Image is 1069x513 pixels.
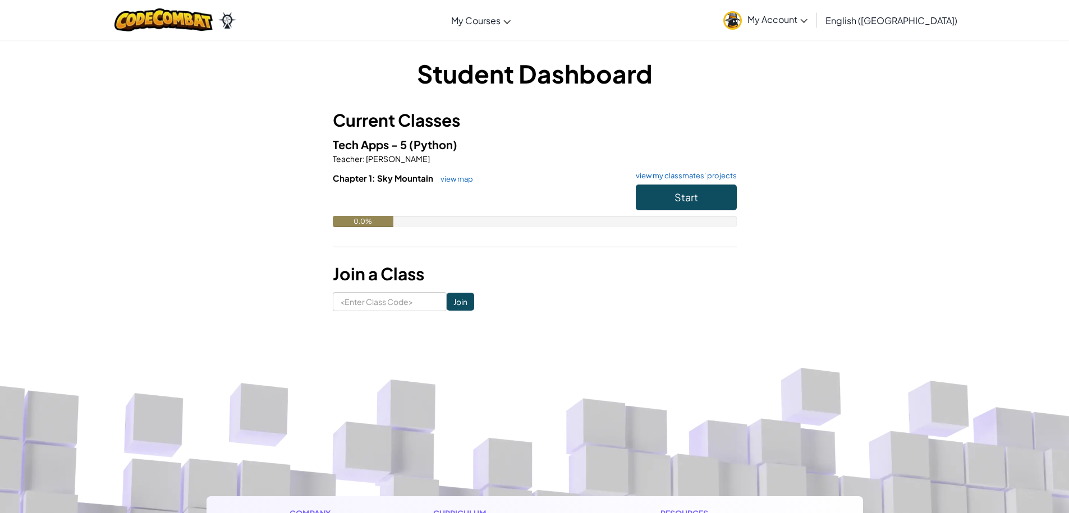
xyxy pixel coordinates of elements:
[218,12,236,29] img: Ozaria
[451,15,501,26] span: My Courses
[333,56,737,91] h1: Student Dashboard
[446,5,516,35] a: My Courses
[333,292,447,311] input: <Enter Class Code>
[630,172,737,179] a: view my classmates' projects
[333,137,409,151] span: Tech Apps - 5
[447,293,474,311] input: Join
[333,261,737,286] h3: Join a Class
[333,108,737,133] h3: Current Classes
[636,184,737,210] button: Start
[723,11,742,30] img: avatar
[825,15,957,26] span: English ([GEOGRAPHIC_DATA])
[675,191,698,204] span: Start
[333,216,393,227] div: 0.0%
[114,8,213,31] img: CodeCombat logo
[333,154,363,164] span: Teacher
[747,13,808,25] span: My Account
[820,5,963,35] a: English ([GEOGRAPHIC_DATA])
[365,154,430,164] span: [PERSON_NAME]
[718,2,813,38] a: My Account
[435,174,473,183] a: view map
[363,154,365,164] span: :
[409,137,457,151] span: (Python)
[333,173,435,183] span: Chapter 1: Sky Mountain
